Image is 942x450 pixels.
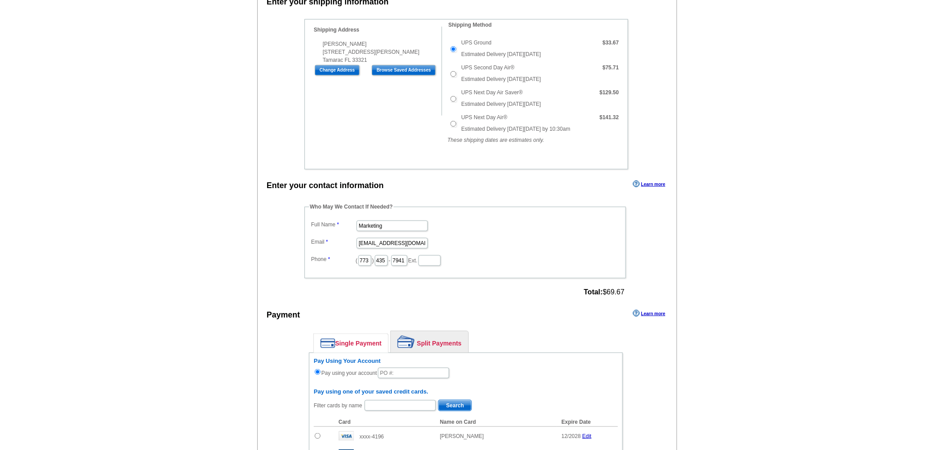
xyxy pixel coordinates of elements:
[603,64,619,71] strong: $75.71
[314,334,388,353] a: Single Payment
[314,388,618,395] h6: Pay using one of your saved credit cards.
[440,433,484,439] span: [PERSON_NAME]
[582,433,592,439] a: Edit
[314,402,362,410] label: Filter cards by name
[334,418,436,427] th: Card
[461,64,515,72] label: UPS Second Day Air®
[311,238,356,246] label: Email
[461,101,541,107] span: Estimated Delivery [DATE][DATE]
[633,181,665,188] a: Learn more
[314,358,618,379] div: Pay using your account
[372,65,436,76] input: Browse Saved Addresses
[309,253,621,267] dd: ( ) - Ext.
[314,27,442,33] h4: Shipping Address
[461,88,523,96] label: UPS Next Day Air Saver®
[315,65,360,76] input: Change Address
[557,418,618,427] th: Expire Date
[633,310,665,317] a: Learn more
[461,113,508,121] label: UPS Next Day Air®
[435,418,557,427] th: Name on Card
[267,180,384,192] div: Enter your contact information
[461,51,541,57] span: Estimated Delivery [DATE][DATE]
[439,400,471,411] span: Search
[447,21,492,29] legend: Shipping Method
[584,288,625,296] span: $69.67
[447,137,544,143] em: These shipping dates are estimates only.
[584,288,603,296] strong: Total:
[438,400,472,411] button: Search
[314,358,618,365] h6: Pay Using Your Account
[461,39,491,47] label: UPS Ground
[561,433,581,439] span: 12/2028
[309,203,394,211] legend: Who May We Contact If Needed?
[321,338,335,348] img: single-payment.png
[311,255,356,263] label: Phone
[398,336,415,348] img: split-payment.png
[764,243,942,450] iframe: LiveChat chat widget
[267,309,300,321] div: Payment
[314,40,442,64] div: [PERSON_NAME] [STREET_ADDRESS][PERSON_NAME] Tamarac FL 33321
[600,89,619,96] strong: $129.50
[600,114,619,121] strong: $141.32
[339,431,354,441] img: visa.gif
[461,76,541,82] span: Estimated Delivery [DATE][DATE]
[461,126,570,132] span: Estimated Delivery [DATE][DATE] by 10:30am
[311,221,356,229] label: Full Name
[360,434,384,440] span: xxxx-4196
[391,331,468,353] a: Split Payments
[603,40,619,46] strong: $33.67
[378,368,449,378] input: PO #:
